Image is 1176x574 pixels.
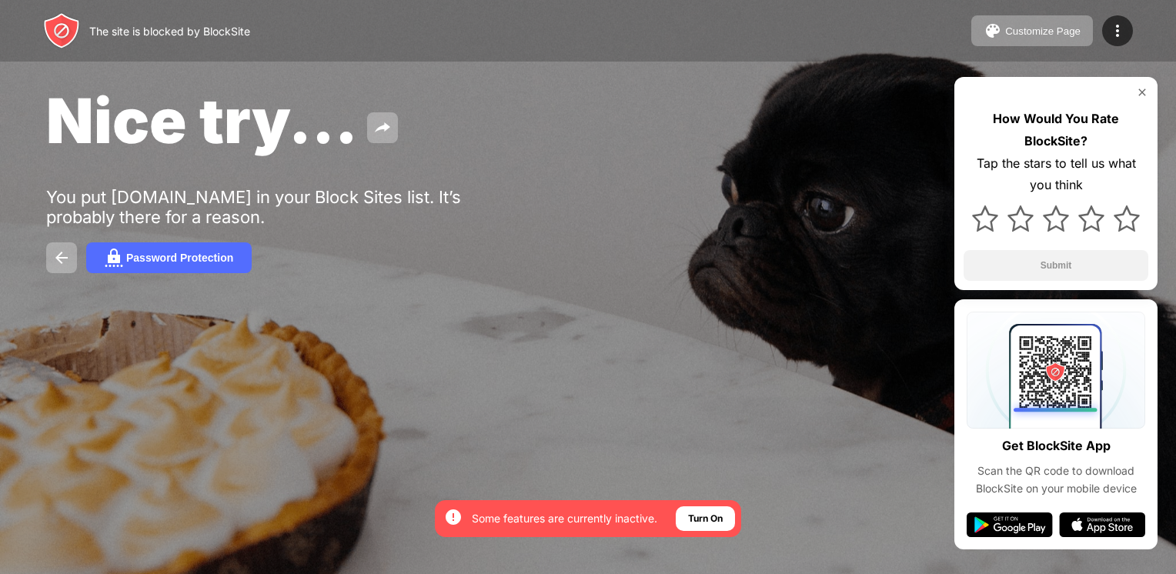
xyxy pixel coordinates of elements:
[86,242,252,273] button: Password Protection
[964,108,1148,152] div: How Would You Rate BlockSite?
[971,15,1093,46] button: Customize Page
[105,249,123,267] img: password.svg
[126,252,233,264] div: Password Protection
[964,152,1148,197] div: Tap the stars to tell us what you think
[1108,22,1127,40] img: menu-icon.svg
[1059,512,1145,537] img: app-store.svg
[964,250,1148,281] button: Submit
[46,83,358,158] span: Nice try...
[373,118,392,137] img: share.svg
[972,205,998,232] img: star.svg
[1136,86,1148,98] img: rate-us-close.svg
[967,462,1145,497] div: Scan the QR code to download BlockSite on your mobile device
[1007,205,1034,232] img: star.svg
[688,511,723,526] div: Turn On
[1002,435,1111,457] div: Get BlockSite App
[1043,205,1069,232] img: star.svg
[444,508,463,526] img: error-circle-white.svg
[1114,205,1140,232] img: star.svg
[46,187,522,227] div: You put [DOMAIN_NAME] in your Block Sites list. It’s probably there for a reason.
[89,25,250,38] div: The site is blocked by BlockSite
[984,22,1002,40] img: pallet.svg
[43,12,80,49] img: header-logo.svg
[52,249,71,267] img: back.svg
[472,511,657,526] div: Some features are currently inactive.
[967,312,1145,429] img: qrcode.svg
[1078,205,1104,232] img: star.svg
[1005,25,1081,37] div: Customize Page
[967,512,1053,537] img: google-play.svg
